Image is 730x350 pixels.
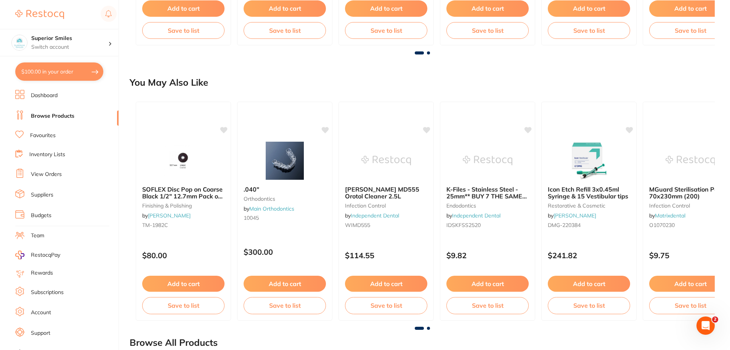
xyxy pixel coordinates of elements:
button: Save to list [142,22,225,39]
b: .040" [244,186,326,193]
p: $9.82 [446,251,529,260]
small: DMG-220384 [548,222,630,228]
a: Matrixdental [655,212,685,219]
small: restorative & cosmetic [548,203,630,209]
button: Add to cart [244,0,326,16]
p: $300.00 [244,248,326,256]
img: K-Files - Stainless Steel - 25mm** BUY 7 THE SAME GET 3 FREE!** - #20 [463,142,512,180]
button: Save to list [446,22,529,39]
span: by [649,212,685,219]
img: Restocq Logo [15,10,64,19]
small: endodontics [446,203,529,209]
img: .040" [260,142,310,180]
button: Save to list [446,297,529,314]
b: K-Files - Stainless Steel - 25mm** BUY 7 THE SAME GET 3 FREE!** - #20 [446,186,529,200]
small: finishing & polishing [142,203,225,209]
span: by [345,212,399,219]
a: Account [31,309,51,316]
button: Add to cart [548,0,630,16]
a: Inventory Lists [29,151,65,158]
h4: Superior Smiles [31,35,108,42]
a: Favourites [30,132,56,139]
button: Add to cart [345,276,427,292]
button: Add to cart [446,276,529,292]
button: Add to cart [548,276,630,292]
img: SOFLEX Disc Pop on Coarse Black 1/2" 12.7mm Pack of 85 [159,142,208,180]
small: infection control [345,203,427,209]
span: RestocqPay [31,251,60,259]
a: Independent Dental [452,212,501,219]
small: orthodontics [244,196,326,202]
button: Save to list [548,22,630,39]
a: Browse Products [31,112,74,120]
span: by [244,205,294,212]
a: Support [31,329,50,337]
button: $100.00 in your order [15,62,103,81]
a: Dashboard [31,92,58,99]
img: MGuard Sterilisation Pouch 70x230mm (200) [666,142,715,180]
h2: You May Also Like [130,77,208,88]
a: Rewards [31,269,53,277]
a: Main Orthodontics [249,205,294,212]
a: [PERSON_NAME] [148,212,191,219]
button: Add to cart [446,0,529,16]
button: Save to list [142,297,225,314]
img: Superior Smiles [12,35,27,50]
a: [PERSON_NAME] [554,212,596,219]
h2: Browse All Products [130,337,218,348]
b: Icon Etch Refill 3x0.45ml Syringe & 15 Vestibular tips [548,186,630,200]
img: RestocqPay [15,251,24,259]
a: Restocq Logo [15,6,64,23]
iframe: Intercom live chat [696,316,715,335]
a: Budgets [31,212,51,219]
img: Dürr MD555 Orotol Cleaner 2.5L [361,142,411,180]
a: Team [31,232,44,240]
span: by [548,212,596,219]
a: View Orders [31,171,62,178]
small: IDSKFSS2520 [446,222,529,228]
p: Switch account [31,43,108,51]
span: by [446,212,501,219]
small: 10045 [244,215,326,221]
small: TM-1982C [142,222,225,228]
a: RestocqPay [15,251,60,259]
span: by [142,212,191,219]
small: WIMD555 [345,222,427,228]
button: Add to cart [142,276,225,292]
a: Subscriptions [31,289,64,296]
span: 2 [712,316,718,323]
a: Independent Dental [351,212,399,219]
p: $241.82 [548,251,630,260]
button: Add to cart [345,0,427,16]
button: Save to list [244,22,326,39]
button: Save to list [548,297,630,314]
button: Save to list [345,297,427,314]
p: $114.55 [345,251,427,260]
b: Dürr MD555 Orotol Cleaner 2.5L [345,186,427,200]
button: Add to cart [142,0,225,16]
a: Suppliers [31,191,53,199]
p: $80.00 [142,251,225,260]
button: Save to list [345,22,427,39]
button: Add to cart [244,276,326,292]
img: Icon Etch Refill 3x0.45ml Syringe & 15 Vestibular tips [564,142,614,180]
b: SOFLEX Disc Pop on Coarse Black 1/2" 12.7mm Pack of 85 [142,186,225,200]
button: Save to list [244,297,326,314]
